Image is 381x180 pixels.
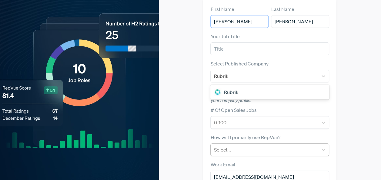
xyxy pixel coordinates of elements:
[210,5,234,13] label: First Name
[271,5,294,13] label: Last Name
[210,33,239,40] label: Your Job Title
[210,134,280,141] label: How will I primarily use RepVue?
[210,60,268,67] label: Select Published Company
[214,88,221,96] img: Rubrik
[210,86,329,98] div: Rubrik
[210,161,235,168] label: Work Email
[210,42,329,55] input: Title
[210,106,256,114] label: # Of Open Sales Jobs
[271,15,329,28] input: Last Name
[210,15,269,28] input: First Name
